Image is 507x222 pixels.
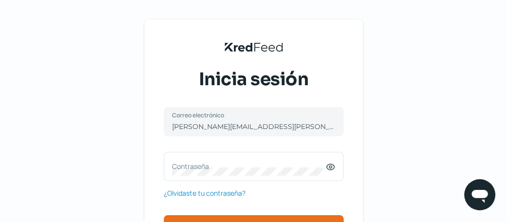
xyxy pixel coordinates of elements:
img: chatIcon [470,185,490,204]
a: ¿Olvidaste tu contraseña? [164,187,245,199]
span: Inicia sesión [199,67,309,92]
label: Correo electrónico [172,111,326,119]
label: Contraseña [172,162,326,171]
